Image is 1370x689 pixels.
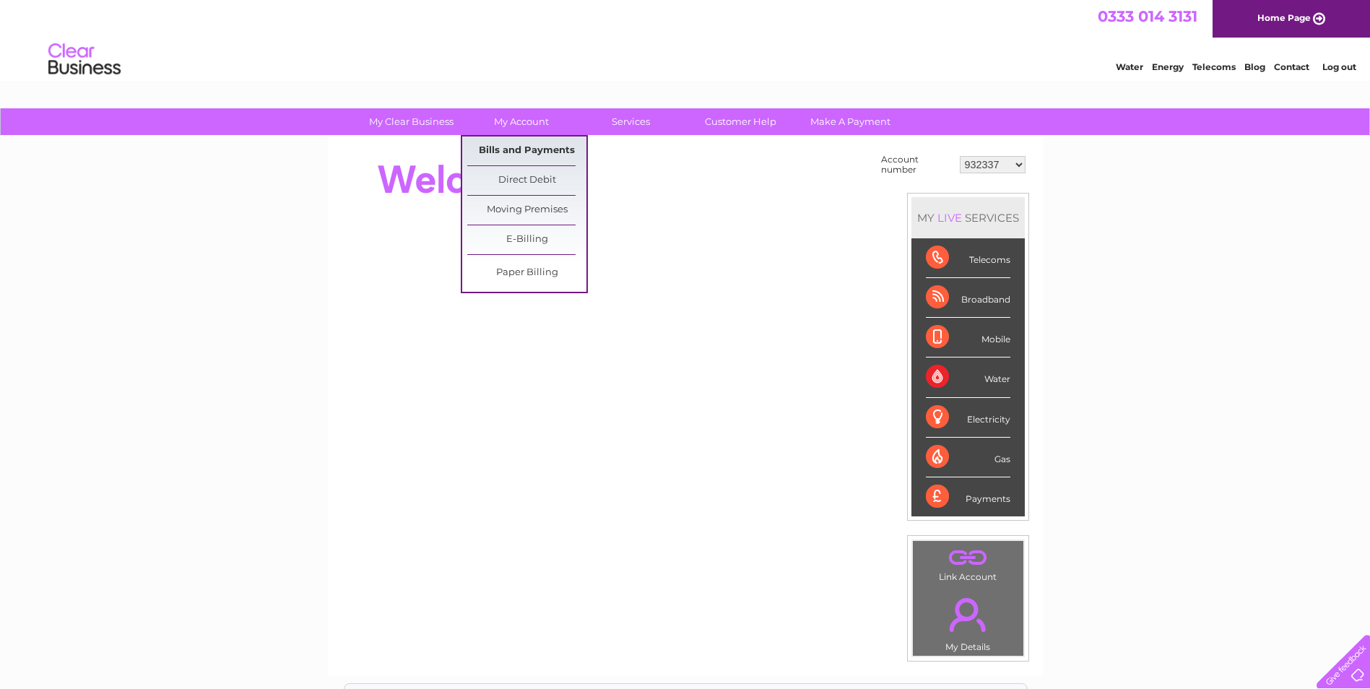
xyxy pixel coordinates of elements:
[1116,61,1143,72] a: Water
[926,278,1010,318] div: Broadband
[1098,7,1197,25] a: 0333 014 3131
[791,108,910,135] a: Make A Payment
[926,438,1010,477] div: Gas
[926,398,1010,438] div: Electricity
[911,197,1025,238] div: MY SERVICES
[467,196,586,225] a: Moving Premises
[926,477,1010,516] div: Payments
[916,545,1020,570] a: .
[571,108,690,135] a: Services
[352,108,471,135] a: My Clear Business
[1274,61,1309,72] a: Contact
[1152,61,1184,72] a: Energy
[926,238,1010,278] div: Telecoms
[461,108,581,135] a: My Account
[344,8,1027,70] div: Clear Business is a trading name of Verastar Limited (registered in [GEOGRAPHIC_DATA] No. 3667643...
[467,166,586,195] a: Direct Debit
[467,259,586,287] a: Paper Billing
[681,108,800,135] a: Customer Help
[877,151,956,178] td: Account number
[935,211,965,225] div: LIVE
[48,38,121,82] img: logo.png
[467,225,586,254] a: E-Billing
[912,586,1024,656] td: My Details
[916,589,1020,640] a: .
[1244,61,1265,72] a: Blog
[926,357,1010,397] div: Water
[1322,61,1356,72] a: Log out
[926,318,1010,357] div: Mobile
[1192,61,1236,72] a: Telecoms
[467,136,586,165] a: Bills and Payments
[912,540,1024,586] td: Link Account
